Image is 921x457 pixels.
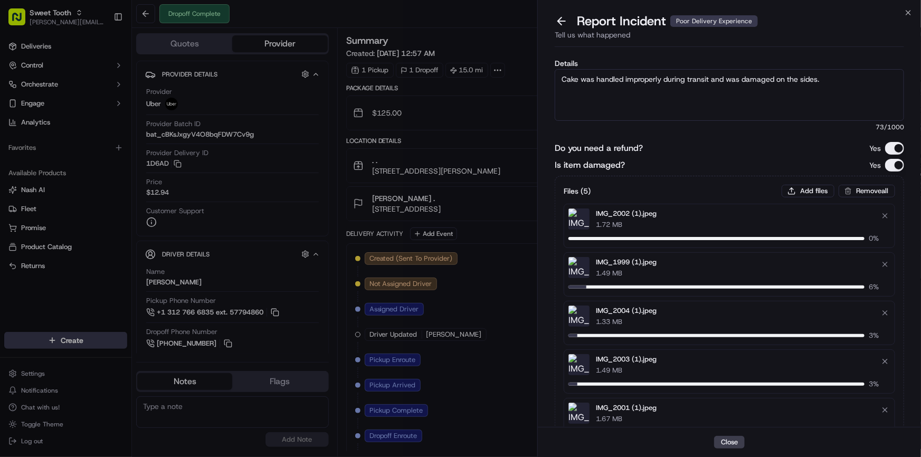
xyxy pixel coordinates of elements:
[164,135,192,148] button: See all
[596,306,657,316] p: IMG_2004 (1).jpeg
[878,306,892,320] button: Remove file
[85,232,174,251] a: 💻API Documentation
[782,185,834,197] button: Add files
[11,11,32,32] img: Nash
[878,403,892,417] button: Remove file
[869,143,881,154] p: Yes
[555,30,904,47] div: Tell us what happened
[596,354,657,365] p: IMG_2003 (1).jpeg
[596,257,657,268] p: IMG_1999 (1).jpeg
[48,111,145,120] div: We're available if you need us!
[555,159,625,172] label: Is item damaged?
[89,237,98,245] div: 💻
[596,403,657,413] p: IMG_2001 (1).jpeg
[568,354,590,375] img: IMG_2003 (1).jpeg
[577,13,758,30] p: Report Incident
[839,185,895,197] button: Removeall
[878,208,892,223] button: Remove file
[21,164,30,173] img: 1736555255976-a54dd68f-1ca7-489b-9aae-adbdc363a1c4
[869,331,888,340] span: 3 %
[11,101,30,120] img: 1736555255976-a54dd68f-1ca7-489b-9aae-adbdc363a1c4
[555,142,643,155] label: Do you need a refund?
[11,154,27,170] img: Bea Lacdao
[48,101,173,111] div: Start new chat
[596,317,657,327] p: 1.33 MB
[869,379,888,389] span: 3 %
[869,282,888,292] span: 6 %
[596,208,657,219] p: IMG_2002 (1).jpeg
[93,164,115,172] span: [DATE]
[596,269,657,278] p: 1.49 MB
[596,220,657,230] p: 1.72 MB
[568,403,590,424] img: IMG_2001 (1).jpeg
[564,186,591,196] h3: Files ( 5 )
[568,257,590,278] img: IMG_1999 (1).jpeg
[714,436,745,449] button: Close
[33,164,86,172] span: [PERSON_NAME]
[105,262,128,270] span: Pylon
[22,101,41,120] img: 1753817452368-0c19585d-7be3-40d9-9a41-2dc781b3d1eb
[878,257,892,272] button: Remove file
[79,192,83,201] span: •
[100,236,169,246] span: API Documentation
[596,366,657,375] p: 1.49 MB
[88,164,91,172] span: •
[555,69,904,121] textarea: Cake was handled improperly during transit and was damaged on the sides.
[179,104,192,117] button: Start new chat
[11,42,192,59] p: Welcome 👋
[11,182,27,199] img: Regen Pajulas
[568,306,590,327] img: IMG_2004 (1).jpeg
[74,261,128,270] a: Powered byPylon
[670,15,758,27] div: Poor Delivery Experience
[878,354,892,369] button: Remove file
[555,123,904,131] span: 73 /1000
[21,236,81,246] span: Knowledge Base
[869,160,881,170] p: Yes
[85,192,107,201] span: [DATE]
[869,234,888,243] span: 0 %
[596,414,657,424] p: 1.67 MB
[21,193,30,201] img: 1736555255976-a54dd68f-1ca7-489b-9aae-adbdc363a1c4
[27,68,190,79] input: Got a question? Start typing here...
[555,60,904,67] label: Details
[6,232,85,251] a: 📗Knowledge Base
[33,192,77,201] span: Regen Pajulas
[568,208,590,230] img: IMG_2002 (1).jpeg
[11,137,71,146] div: Past conversations
[11,237,19,245] div: 📗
